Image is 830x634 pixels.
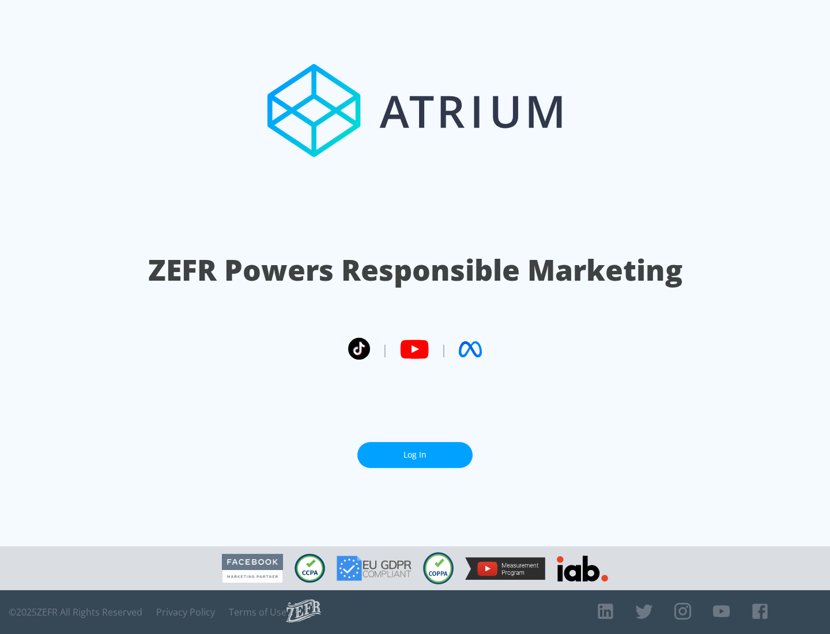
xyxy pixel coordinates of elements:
img: YouTube Measurement Program [465,557,545,580]
img: COPPA Compliant [423,552,454,584]
span: | [382,341,388,358]
a: Log In [357,442,473,468]
span: © 2025 ZEFR All Rights Reserved [9,606,142,618]
img: CCPA Compliant [295,554,325,583]
h1: ZEFR Powers Responsible Marketing [148,250,682,290]
img: IAB [557,556,608,582]
a: Terms of Use [229,606,286,618]
img: Facebook Marketing Partner [222,554,283,583]
img: GDPR Compliant [337,556,412,581]
a: Privacy Policy [156,606,215,618]
span: | [440,341,447,358]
